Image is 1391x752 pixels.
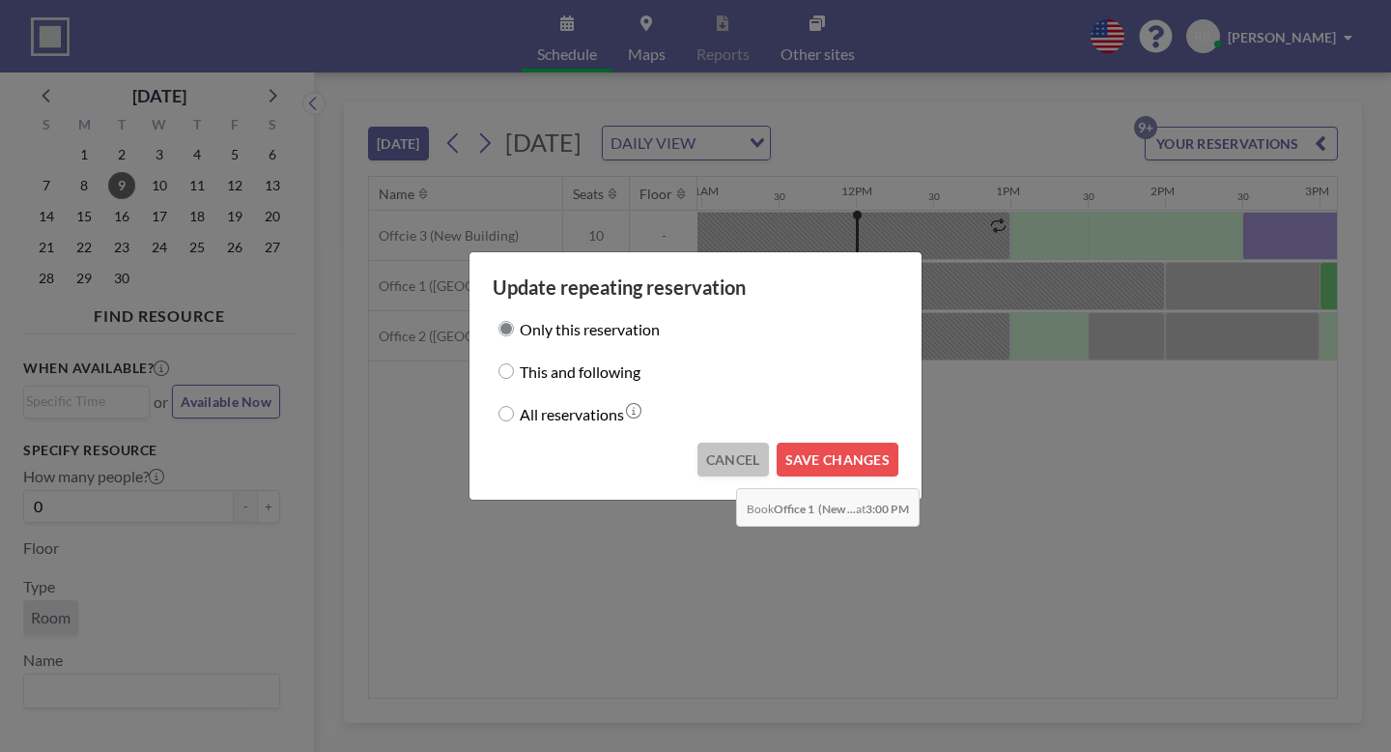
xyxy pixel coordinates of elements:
[493,275,898,300] h3: Update repeating reservation
[697,443,769,477] button: CANCEL
[520,400,624,427] label: All reservations
[777,443,898,477] button: SAVE CHANGES
[774,502,856,516] b: Office 1 (New ...
[866,502,909,516] b: 3:00 PM
[520,358,640,385] label: This and following
[736,488,920,527] span: Book at
[520,315,660,342] label: Only this reservation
